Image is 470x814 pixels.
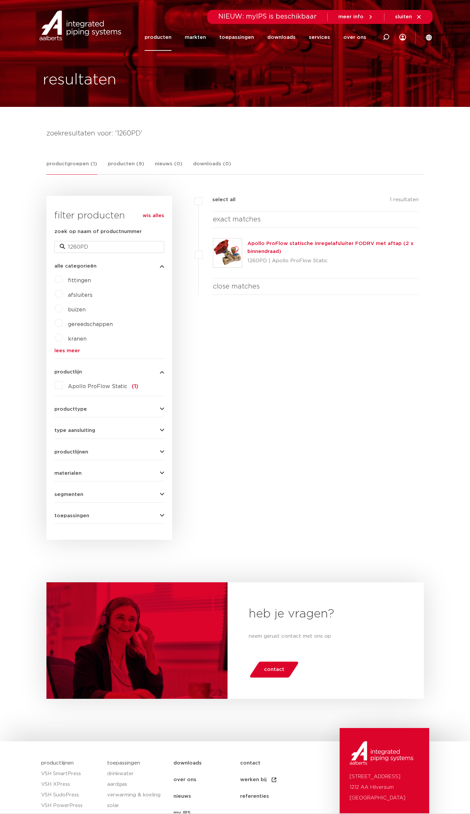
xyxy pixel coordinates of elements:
[54,241,164,253] input: zoeken
[249,632,403,640] p: neem gerust contact met ons op
[213,239,242,267] img: Thumbnail for Apollo ProFlow statische inregelafsluiter FODRV met aftap (2 x binnendraad)
[264,664,284,675] span: contact
[240,755,307,772] a: contact
[54,471,82,476] span: materialen
[219,24,254,51] a: toepassingen
[390,196,419,206] p: 1 resultaten
[338,14,373,20] a: meer info
[41,769,101,779] a: VSH SmartPress
[54,264,164,269] button: alle categorieën
[54,471,164,476] button: materialen
[54,407,87,412] span: producttype
[54,369,82,374] span: productlijn
[247,256,419,266] p: 1260PD | Apollo ProFlow Static
[143,212,164,220] a: wis alles
[41,761,74,766] a: productlijnen
[54,264,97,269] span: alle categorieën
[247,241,414,254] a: Apollo ProFlow statische inregelafsluiter FODRV met aftap (2 x binnendraad)
[107,800,167,811] a: solar
[309,24,330,51] a: services
[173,772,240,788] a: over ons
[213,214,419,225] h4: exact matches
[249,606,403,622] h2: heb je vragen?
[173,788,240,805] a: nieuws
[41,779,101,790] a: VSH XPress
[107,779,167,790] a: aardgas
[395,14,412,19] span: sluiten
[68,307,86,312] a: buizen
[399,24,406,51] div: my IPS
[54,449,164,454] button: productlijnen
[68,292,93,298] a: afsluiters
[54,348,164,353] a: lees meer
[107,790,167,800] a: verwarming & koeling
[107,769,167,779] a: drinkwater
[145,24,171,51] a: producten
[54,407,164,412] button: producttype
[173,755,240,772] a: downloads
[54,449,88,454] span: productlijnen
[132,384,138,389] span: (1)
[54,228,142,236] label: zoek op naam of productnummer
[46,128,424,139] h4: zoekresultaten voor: '1260PD'
[54,513,89,518] span: toepassingen
[68,322,113,327] a: gereedschappen
[108,160,144,174] a: producten (9)
[193,160,231,174] a: downloads (0)
[68,336,87,342] a: kranen
[43,69,116,91] h1: resultaten
[350,772,419,803] p: [STREET_ADDRESS] 1212 AA Hilversum [GEOGRAPHIC_DATA]
[343,24,366,51] a: over ons
[54,492,83,497] span: segmenten
[54,492,164,497] button: segmenten
[213,281,419,292] h4: close matches
[395,14,422,20] a: sluiten
[155,160,182,174] a: nieuws (0)
[202,196,235,204] label: select all
[68,278,91,283] a: fittingen
[218,13,317,20] span: NIEUW: myIPS is beschikbaar
[41,800,101,811] a: VSH PowerPress
[46,160,97,175] a: productgroepen (1)
[185,24,206,51] a: markten
[68,384,127,389] span: Apollo ProFlow Static
[54,513,164,518] button: toepassingen
[145,24,366,51] nav: Menu
[54,209,164,222] h3: filter producten
[41,790,101,800] a: VSH SudoPress
[54,369,164,374] button: productlijn
[54,428,95,433] span: type aansluiting
[338,14,364,19] span: meer info
[240,772,307,788] a: werken bij
[107,761,140,766] a: toepassingen
[249,662,299,678] a: contact
[240,788,307,805] a: referenties
[54,428,164,433] button: type aansluiting
[267,24,296,51] a: downloads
